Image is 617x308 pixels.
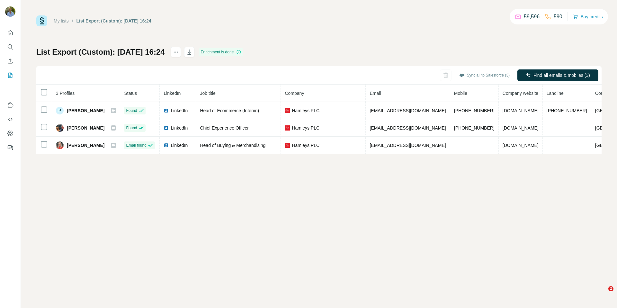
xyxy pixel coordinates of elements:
[67,107,104,114] span: [PERSON_NAME]
[5,113,15,125] button: Use Surfe API
[503,108,539,113] span: [DOMAIN_NAME]
[126,142,146,148] span: Email found
[292,107,319,114] span: Hamleys PLC
[164,108,169,113] img: LinkedIn logo
[454,91,467,96] span: Mobile
[292,125,319,131] span: Hamleys PLC
[5,69,15,81] button: My lists
[56,107,64,114] div: P
[171,107,188,114] span: LinkedIn
[164,125,169,131] img: LinkedIn logo
[454,108,495,113] span: [PHONE_NUMBER]
[5,99,15,111] button: Use Surfe on LinkedIn
[517,69,598,81] button: Find all emails & mobiles (3)
[533,72,590,78] span: Find all emails & mobiles (3)
[36,47,165,57] h1: List Export (Custom): [DATE] 16:24
[595,286,611,302] iframe: Intercom live chat
[547,91,564,96] span: Landline
[67,125,104,131] span: [PERSON_NAME]
[200,108,259,113] span: Head of Ecommerce (Interim)
[124,91,137,96] span: Status
[595,91,611,96] span: Country
[370,125,446,131] span: [EMAIL_ADDRESS][DOMAIN_NAME]
[573,12,603,21] button: Buy credits
[164,91,181,96] span: LinkedIn
[370,91,381,96] span: Email
[164,143,169,148] img: LinkedIn logo
[524,13,540,21] p: 59,596
[503,125,539,131] span: [DOMAIN_NAME]
[126,108,137,113] span: Found
[56,124,64,132] img: Avatar
[5,41,15,53] button: Search
[503,91,538,96] span: Company website
[200,125,248,131] span: Chief Experience Officer
[171,47,181,57] button: actions
[200,143,265,148] span: Head of Buying & Merchandising
[292,142,319,149] span: Hamleys PLC
[5,55,15,67] button: Enrich CSV
[36,15,47,26] img: Surfe Logo
[199,48,244,56] div: Enrichment is done
[5,128,15,139] button: Dashboard
[76,18,151,24] div: List Export (Custom): [DATE] 16:24
[285,91,304,96] span: Company
[285,143,290,148] img: company-logo
[56,91,75,96] span: 3 Profiles
[547,108,587,113] span: [PHONE_NUMBER]
[200,91,215,96] span: Job title
[54,18,69,23] a: My lists
[5,142,15,153] button: Feedback
[56,141,64,149] img: Avatar
[126,125,137,131] span: Found
[285,108,290,113] img: company-logo
[285,125,290,131] img: company-logo
[454,125,495,131] span: [PHONE_NUMBER]
[5,27,15,39] button: Quick start
[72,18,73,24] li: /
[608,286,613,291] span: 2
[171,125,188,131] span: LinkedIn
[554,13,562,21] p: 590
[455,70,514,80] button: Sync all to Salesforce (3)
[370,108,446,113] span: [EMAIL_ADDRESS][DOMAIN_NAME]
[171,142,188,149] span: LinkedIn
[370,143,446,148] span: [EMAIL_ADDRESS][DOMAIN_NAME]
[67,142,104,149] span: [PERSON_NAME]
[503,143,539,148] span: [DOMAIN_NAME]
[5,6,15,17] img: Avatar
